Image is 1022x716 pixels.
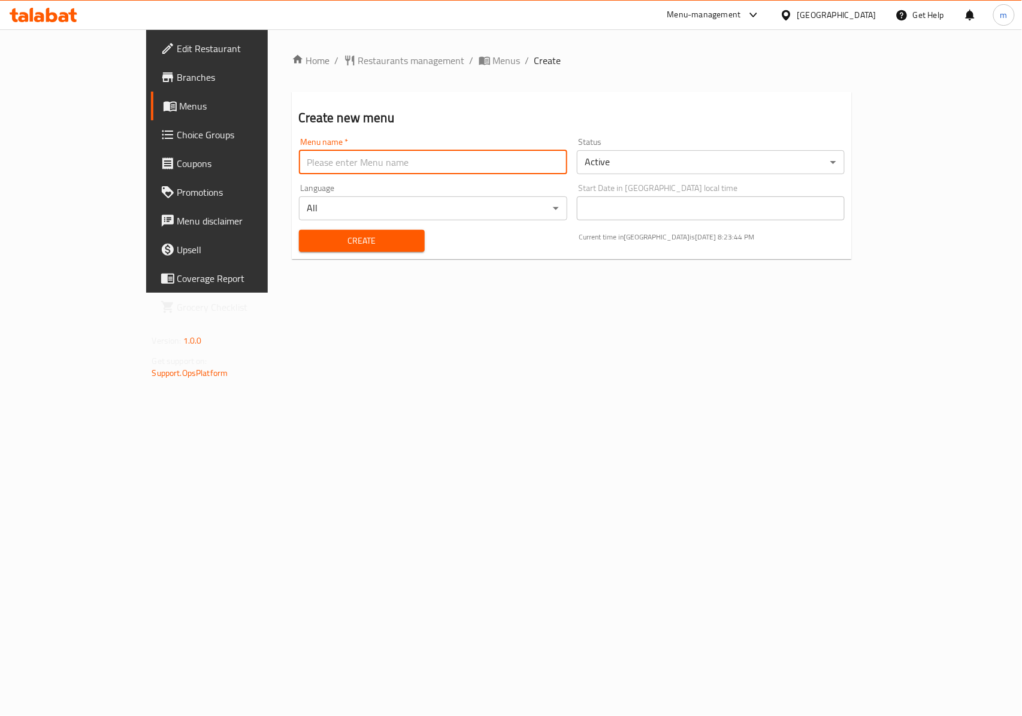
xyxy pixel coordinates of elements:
a: Support.OpsPlatform [152,365,228,381]
a: Menus [151,92,317,120]
span: Get support on: [152,353,207,369]
span: Promotions [177,185,307,199]
a: Menu disclaimer [151,207,317,235]
div: Active [577,150,845,174]
nav: breadcrumb [292,53,852,68]
a: Restaurants management [344,53,465,68]
a: Coupons [151,149,317,178]
div: All [299,196,567,220]
span: Branches [177,70,307,84]
span: Coupons [177,156,307,171]
span: Menus [493,53,521,68]
a: Grocery Checklist [151,293,317,321]
li: / [525,53,530,68]
a: Menus [479,53,521,68]
a: Branches [151,63,317,92]
li: / [335,53,339,68]
button: Create [299,230,425,252]
span: Menus [180,99,307,113]
li: / [470,53,474,68]
a: Coverage Report [151,264,317,293]
span: Coverage Report [177,271,307,286]
span: Version: [152,333,182,348]
span: m [1000,8,1008,22]
span: Create [534,53,561,68]
a: Upsell [151,235,317,264]
p: Current time in [GEOGRAPHIC_DATA] is [DATE] 8:23:44 PM [579,232,845,242]
span: Menu disclaimer [177,214,307,228]
a: Choice Groups [151,120,317,149]
a: Promotions [151,178,317,207]
a: Edit Restaurant [151,34,317,63]
span: Edit Restaurant [177,41,307,56]
span: Upsell [177,242,307,257]
span: Grocery Checklist [177,300,307,314]
span: 1.0.0 [183,333,202,348]
h2: Create new menu [299,109,845,127]
span: Create [309,233,415,248]
div: [GEOGRAPHIC_DATA] [797,8,876,22]
span: Restaurants management [358,53,465,68]
input: Please enter Menu name [299,150,567,174]
div: Menu-management [667,8,741,22]
span: Choice Groups [177,128,307,142]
